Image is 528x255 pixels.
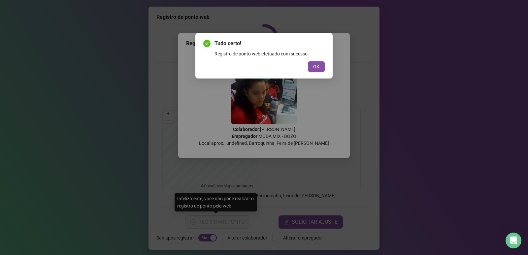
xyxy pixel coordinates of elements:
[308,61,325,72] button: OK
[506,233,521,248] div: Open Intercom Messenger
[203,40,211,47] span: check-circle
[313,63,319,70] span: OK
[214,40,325,48] span: Tudo certo!
[214,50,325,57] div: Registro de ponto web efetuado com sucesso.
